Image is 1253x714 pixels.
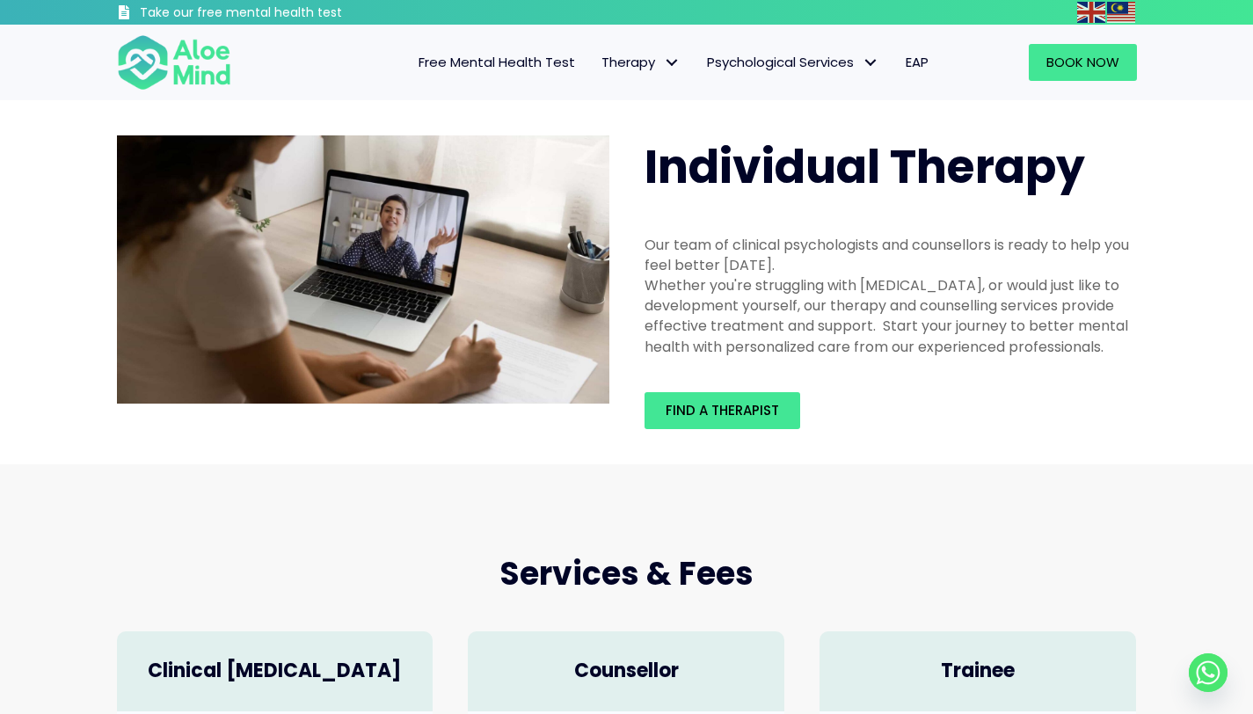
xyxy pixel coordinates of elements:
a: Find a therapist [645,392,800,429]
a: Malay [1107,2,1137,22]
span: Therapy: submenu [659,50,685,76]
a: EAP [892,44,942,81]
a: Free Mental Health Test [405,44,588,81]
nav: Menu [254,44,942,81]
span: Book Now [1046,53,1119,71]
span: Free Mental Health Test [419,53,575,71]
img: ms [1107,2,1135,23]
h4: Counsellor [485,658,767,685]
a: Psychological ServicesPsychological Services: submenu [694,44,892,81]
span: Therapy [601,53,681,71]
h4: Trainee [837,658,1118,685]
h4: Clinical [MEDICAL_DATA] [135,658,416,685]
a: Book Now [1029,44,1137,81]
span: EAP [906,53,929,71]
span: Find a therapist [666,401,779,419]
img: Aloe mind Logo [117,33,231,91]
a: Whatsapp [1189,653,1228,692]
a: TherapyTherapy: submenu [588,44,694,81]
a: English [1077,2,1107,22]
div: Whether you're struggling with [MEDICAL_DATA], or would just like to development yourself, our th... [645,275,1137,357]
a: Take our free mental health test [117,4,436,25]
img: en [1077,2,1105,23]
span: Psychological Services [707,53,879,71]
h3: Take our free mental health test [140,4,436,22]
span: Psychological Services: submenu [858,50,884,76]
div: Our team of clinical psychologists and counsellors is ready to help you feel better [DATE]. [645,235,1137,275]
img: Therapy online individual [117,135,609,404]
span: Individual Therapy [645,135,1085,199]
span: Services & Fees [499,551,754,596]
